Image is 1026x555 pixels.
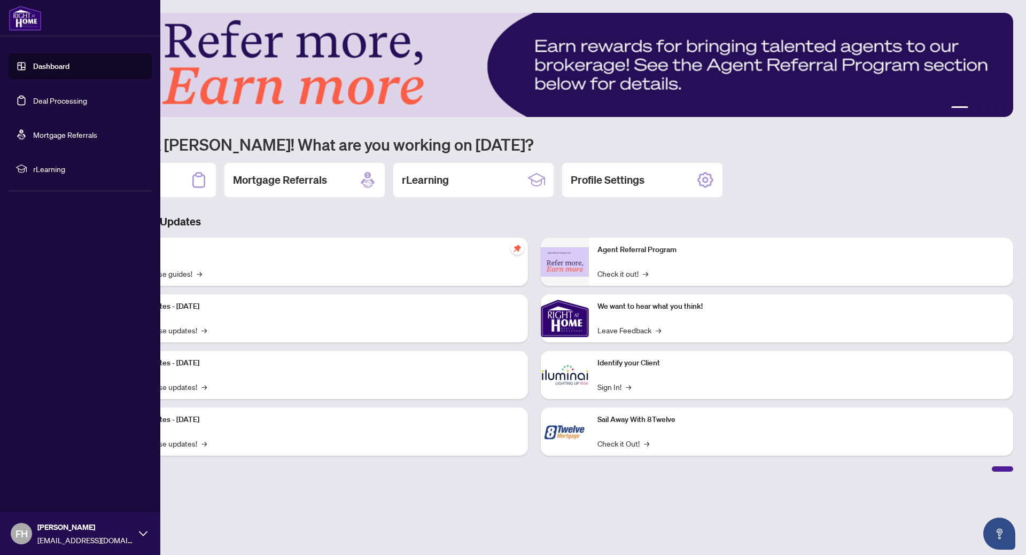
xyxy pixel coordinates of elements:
p: Sail Away With 8Twelve [597,414,1005,426]
h2: rLearning [402,173,449,187]
img: Sail Away With 8Twelve [541,408,589,456]
span: → [197,268,202,279]
h3: Brokerage & Industry Updates [56,214,1013,229]
h2: Mortgage Referrals [233,173,327,187]
h1: Welcome back [PERSON_NAME]! What are you working on [DATE]? [56,134,1013,154]
img: Identify your Client [541,351,589,399]
p: Platform Updates - [DATE] [112,357,519,369]
button: 3 [981,106,985,111]
span: → [643,268,648,279]
button: 1 [951,106,968,111]
a: Mortgage Referrals [33,130,97,139]
p: Self-Help [112,244,519,256]
a: Sign In!→ [597,381,631,393]
span: → [201,324,207,336]
p: We want to hear what you think! [597,301,1005,312]
h2: Profile Settings [571,173,644,187]
span: → [626,381,631,393]
button: 2 [973,106,977,111]
a: Check it Out!→ [597,437,649,449]
img: Agent Referral Program [541,247,589,277]
p: Platform Updates - [DATE] [112,301,519,312]
span: pushpin [511,242,524,255]
img: logo [9,5,42,31]
p: Platform Updates - [DATE] [112,414,519,426]
a: Deal Processing [33,96,87,105]
span: → [656,324,661,336]
button: Open asap [983,518,1015,550]
a: Dashboard [33,61,69,71]
span: FH [15,526,28,541]
img: We want to hear what you think! [541,294,589,342]
span: [EMAIL_ADDRESS][DOMAIN_NAME] [37,534,134,546]
a: Leave Feedback→ [597,324,661,336]
p: Agent Referral Program [597,244,1005,256]
span: [PERSON_NAME] [37,521,134,533]
button: 4 [990,106,994,111]
span: rLearning [33,163,144,175]
button: 5 [998,106,1002,111]
span: → [644,437,649,449]
a: Check it out!→ [597,268,648,279]
span: → [201,437,207,449]
p: Identify your Client [597,357,1005,369]
span: → [201,381,207,393]
img: Slide 0 [56,13,1013,117]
